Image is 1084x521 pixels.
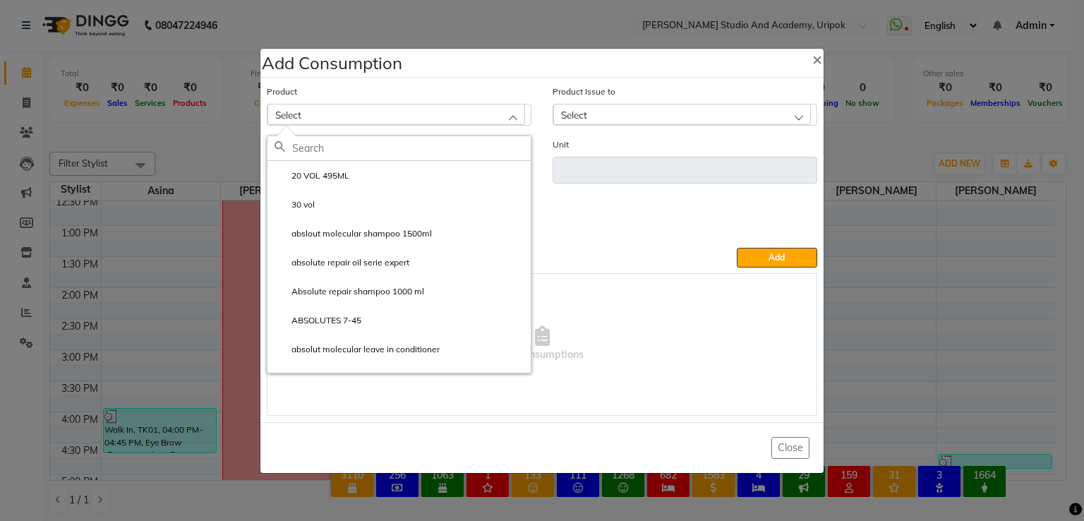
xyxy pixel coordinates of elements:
[771,437,809,459] button: Close
[275,109,301,121] span: Select
[267,85,297,98] label: Product
[275,169,349,182] label: 20 VOL 495ML
[769,252,785,263] span: Add
[275,372,388,385] label: absolut molecular serum
[267,274,817,415] span: No Consumptions
[275,256,409,269] label: absolute repair oil serie expert
[262,50,402,76] h4: Add Consumption
[292,136,531,160] input: Search
[812,48,822,69] span: ×
[275,198,315,211] label: 30 vol
[275,285,424,298] label: Absolute repair shampoo 1000 ml
[737,248,817,268] button: Add
[275,314,361,327] label: ABSOLUTES 7-45
[553,138,569,151] label: Unit
[553,85,615,98] label: Product Issue to
[561,109,587,121] span: Select
[275,227,432,240] label: abslout molecular shampoo 1500ml
[801,39,833,78] button: Close
[275,343,440,356] label: absolut molecular leave in conditioner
